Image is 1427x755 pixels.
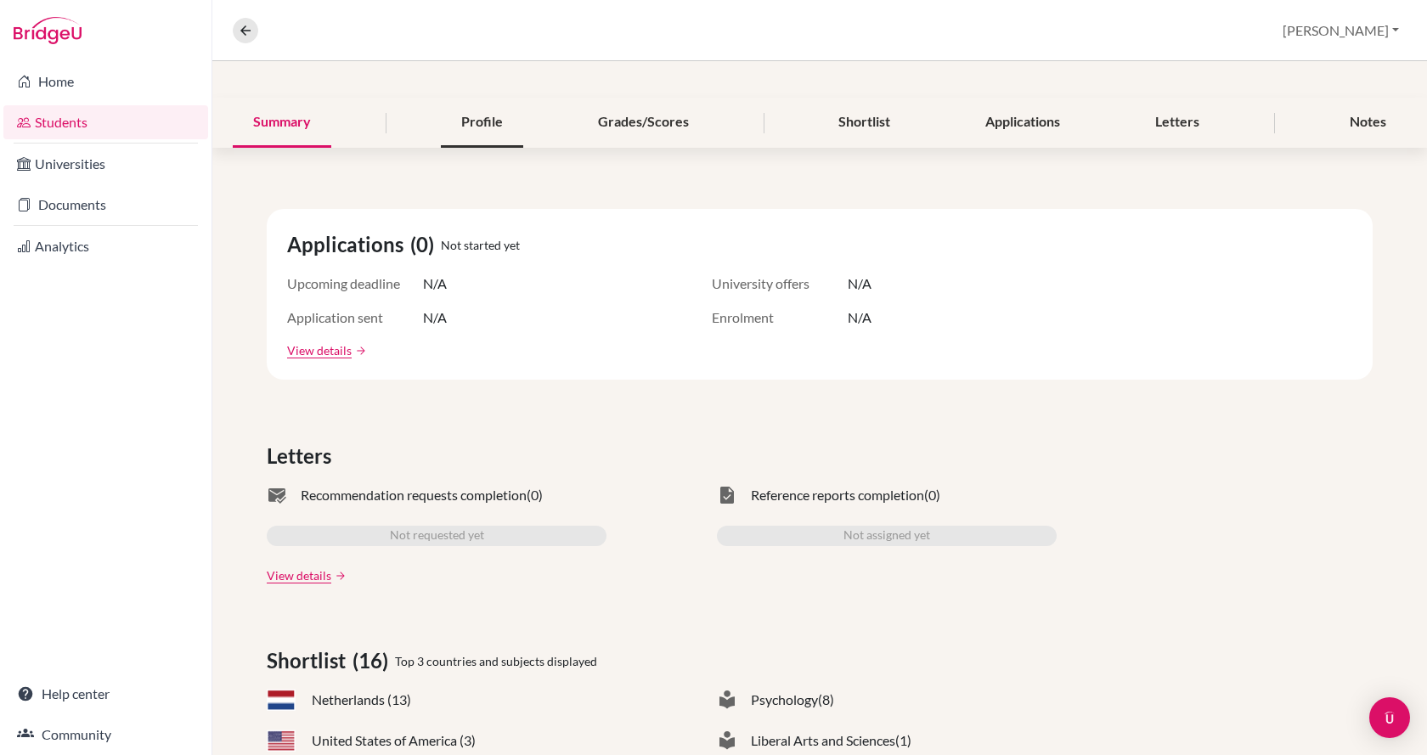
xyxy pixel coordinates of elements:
img: Bridge-U [14,17,82,44]
span: United States of America (3) [312,730,476,751]
span: N/A [423,273,447,294]
a: Universities [3,147,208,181]
span: Top 3 countries and subjects displayed [395,652,597,670]
span: Reference reports completion [751,485,924,505]
span: NL [267,690,296,711]
span: (16) [353,645,395,676]
a: Analytics [3,229,208,263]
span: Not requested yet [390,526,484,546]
button: [PERSON_NAME] [1275,14,1407,47]
div: Letters [1135,98,1220,148]
div: Notes [1329,98,1407,148]
a: Documents [3,188,208,222]
span: N/A [423,307,447,328]
span: Not started yet [441,236,520,254]
div: Summary [233,98,331,148]
span: N/A [848,273,871,294]
div: Open Intercom Messenger [1369,697,1410,738]
a: arrow_forward [331,570,347,582]
span: Application sent [287,307,423,328]
a: View details [267,566,331,584]
span: University offers [712,273,848,294]
span: US [267,730,296,752]
span: (0) [527,485,543,505]
a: View details [287,341,352,359]
span: Letters [267,441,338,471]
div: Shortlist [818,98,911,148]
span: local_library [717,690,737,710]
a: Students [3,105,208,139]
div: Applications [965,98,1080,148]
span: mark_email_read [267,485,287,505]
span: (0) [410,229,441,260]
a: arrow_forward [352,345,367,357]
span: Netherlands (13) [312,690,411,710]
div: Grades/Scores [578,98,709,148]
a: Community [3,718,208,752]
span: N/A [848,307,871,328]
span: Recommendation requests completion [301,485,527,505]
div: Profile [441,98,523,148]
span: local_library [717,730,737,751]
a: Home [3,65,208,99]
span: Upcoming deadline [287,273,423,294]
a: Help center [3,677,208,711]
span: Applications [287,229,410,260]
span: Shortlist [267,645,353,676]
span: (1) [895,730,911,751]
span: Enrolment [712,307,848,328]
span: Psychology [751,690,818,710]
span: (8) [818,690,834,710]
span: Not assigned yet [843,526,930,546]
span: task [717,485,737,505]
span: Liberal Arts and Sciences [751,730,895,751]
span: (0) [924,485,940,505]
